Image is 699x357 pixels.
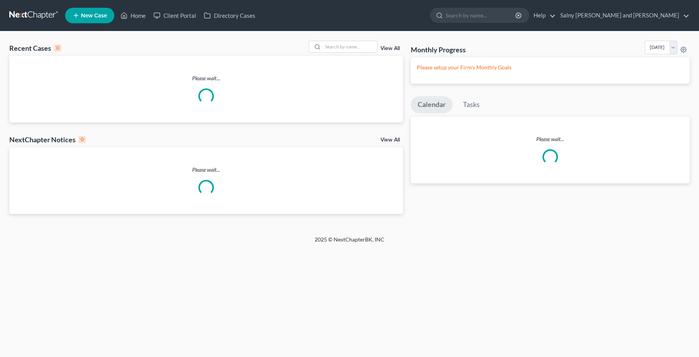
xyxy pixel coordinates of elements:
[150,9,200,22] a: Client Portal
[9,166,403,174] p: Please wait...
[117,9,150,22] a: Home
[9,43,61,53] div: Recent Cases
[556,9,689,22] a: Salny [PERSON_NAME] and [PERSON_NAME]
[456,96,487,113] a: Tasks
[417,64,684,71] p: Please setup your Firm's Monthly Goals
[380,46,400,51] a: View All
[200,9,259,22] a: Directory Cases
[446,8,517,22] input: Search by name...
[411,45,466,54] h3: Monthly Progress
[129,236,570,250] div: 2025 © NextChapterBK, INC
[9,74,403,82] p: Please wait...
[411,135,690,143] p: Please wait...
[81,13,107,19] span: New Case
[323,41,377,52] input: Search by name...
[9,135,86,144] div: NextChapter Notices
[79,136,86,143] div: 0
[54,45,61,52] div: 0
[380,137,400,143] a: View All
[411,96,453,113] a: Calendar
[530,9,556,22] a: Help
